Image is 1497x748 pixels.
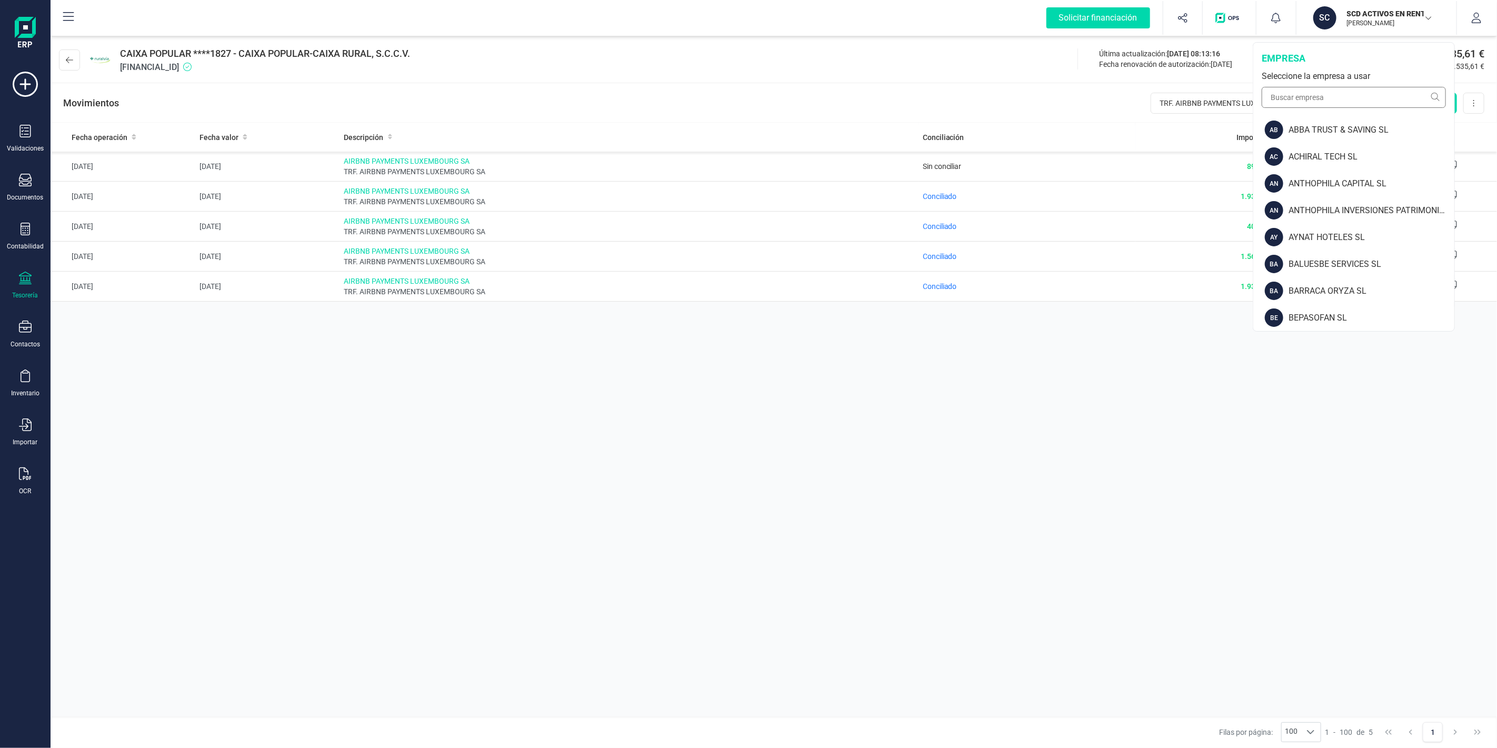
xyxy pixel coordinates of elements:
div: AN [1265,201,1283,220]
button: First Page [1379,722,1399,742]
img: Logo Finanedi [15,17,36,51]
span: [DATE] 08:13:16 [1167,49,1220,58]
td: [DATE] [51,272,195,302]
span: Conciliado [923,282,957,291]
div: SC [1313,6,1336,29]
div: OCR [19,487,32,495]
div: ANTHOPHILA CAPITAL SL [1289,177,1454,190]
span: AIRBNB PAYMENTS LUXEMBOURG SA [344,216,914,226]
button: Last Page [1468,722,1488,742]
span: [DATE] [1211,60,1232,68]
span: Conciliado [923,252,957,261]
div: AC [1265,147,1283,166]
span: [FINANCIAL_ID] [120,61,410,74]
div: Filas por página: [1219,722,1321,742]
span: TRF. AIRBNB PAYMENTS LUXEMBOURG SA [344,286,914,297]
td: [DATE] [51,242,195,272]
span: AIRBNB PAYMENTS LUXEMBOURG SA [344,276,914,286]
button: Logo de OPS [1209,1,1250,35]
input: Buscar empresa [1262,87,1446,108]
div: AB [1265,121,1283,139]
div: AN [1265,174,1283,193]
span: 100 [1340,727,1353,737]
td: [DATE] [51,182,195,212]
div: Documentos [7,193,44,202]
td: [DATE] [195,152,340,182]
p: Movimientos [63,96,119,111]
div: Inventario [11,389,39,397]
p: SCD ACTIVOS EN RENTABILIDAD SL [1347,8,1431,19]
div: BARRACA ORYZA SL [1289,285,1454,297]
img: Logo de OPS [1215,13,1243,23]
div: BA [1265,282,1283,300]
span: 24.535,61 € [1445,61,1484,72]
div: AY [1265,228,1283,246]
td: [DATE] [51,212,195,242]
span: AIRBNB PAYMENTS LUXEMBOURG SA [344,156,914,166]
p: [PERSON_NAME] [1347,19,1431,27]
div: BEPASOFAN SL [1289,312,1454,324]
span: Fecha operación [72,132,127,143]
span: TRF. AIRBNB PAYMENTS LUXEMBOURG SA [344,196,914,207]
div: Seleccione la empresa a usar [1262,70,1446,83]
div: Última actualización: [1099,48,1232,59]
div: BALUESBE SERVICES SL [1289,258,1454,271]
span: AIRBNB PAYMENTS LUXEMBOURG SA [344,186,914,196]
div: ABBA TRUST & SAVING SL [1289,124,1454,136]
button: Solicitar financiación [1034,1,1163,35]
span: 24.535,61 € [1430,46,1484,61]
span: Importe [1236,132,1263,143]
span: Sin conciliar [923,162,962,171]
span: Conciliado [923,192,957,201]
button: Previous Page [1401,722,1421,742]
div: ACHIRAL TECH SL [1289,151,1454,163]
span: 404,75 € [1247,222,1276,231]
td: [DATE] [195,242,340,272]
span: TRF. AIRBNB PAYMENTS LUXEMBOURG SA [344,256,914,267]
span: Descripción [344,132,384,143]
td: [DATE] [195,212,340,242]
div: Solicitar financiación [1046,7,1150,28]
div: BE [1265,308,1283,327]
div: Validaciones [7,144,44,153]
input: Buscar movimiento... [1151,93,1302,114]
td: [DATE] [51,152,195,182]
div: AYNAT HOTELES SL [1289,231,1454,244]
span: TRF. AIRBNB PAYMENTS LUXEMBOURG SA [344,166,914,177]
span: CAIXA POPULAR ****1827 - CAIXA POPULAR-CAIXA RURAL, S.C.C.V. [120,46,410,61]
button: Next Page [1445,722,1465,742]
span: 1.937,04 € [1241,192,1276,201]
td: [DATE] [195,272,340,302]
div: empresa [1262,51,1446,66]
span: 5 [1369,727,1373,737]
div: Contabilidad [7,242,44,251]
td: [DATE] [195,182,340,212]
div: - [1325,727,1373,737]
div: ANTHOPHILA INVERSIONES PATRIMONIALES SL [1289,204,1454,217]
div: BA [1265,255,1283,273]
div: Tesorería [13,291,38,300]
span: Fecha valor [199,132,238,143]
span: de [1357,727,1365,737]
span: Conciliación [923,132,964,143]
div: Fecha renovación de autorización: [1099,59,1232,69]
span: 1.937,04 € [1241,282,1276,291]
span: 1 [1325,727,1330,737]
button: SCSCD ACTIVOS EN RENTABILIDAD SL[PERSON_NAME] [1309,1,1444,35]
button: Page 1 [1423,722,1443,742]
div: Importar [13,438,38,446]
span: TRF. AIRBNB PAYMENTS LUXEMBOURG SA [344,226,914,237]
span: Conciliado [923,222,957,231]
div: Contactos [11,340,40,348]
span: AIRBNB PAYMENTS LUXEMBOURG SA [344,246,914,256]
span: 1.561,19 € [1241,252,1276,261]
span: 100 [1282,723,1301,742]
span: 890,30 € [1247,162,1276,171]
